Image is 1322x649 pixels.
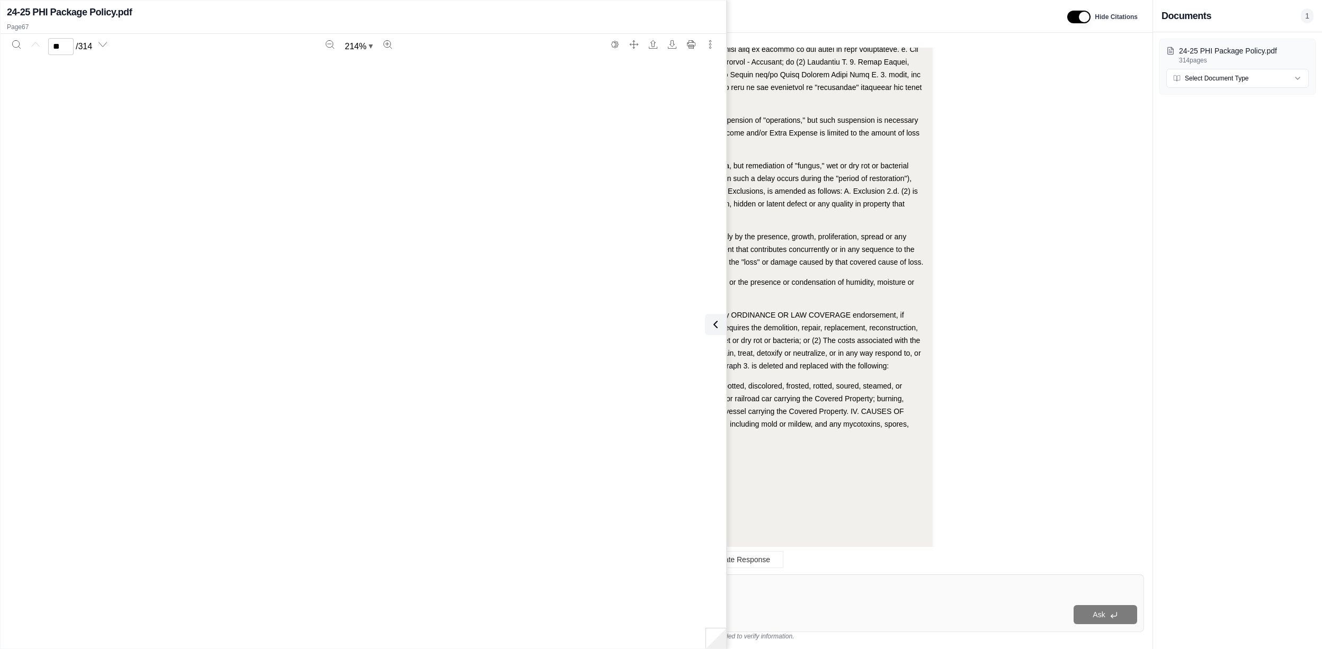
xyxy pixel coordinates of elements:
[1179,46,1309,56] p: 24-25 PHI Package Policy.pdf
[696,555,770,564] span: Regenerate Response
[702,36,719,53] button: More actions
[1093,610,1105,619] span: Ask
[48,38,74,55] input: Enter a page number
[1301,8,1314,23] span: 1
[321,36,338,53] button: Zoom out
[27,36,44,53] button: Previous page
[8,36,25,53] button: Search
[1095,13,1138,21] span: Hide Citations
[7,5,132,20] h2: 24-25 PHI Package Policy.pdf
[626,36,642,53] button: Full screen
[379,36,396,53] button: Zoom in
[345,40,367,53] span: 214 %
[314,632,1144,641] div: *Use references provided to verify information.
[76,40,92,53] span: / 314
[341,38,377,55] button: Zoom document
[1166,46,1309,65] button: 24-25 PHI Package Policy.pdf314pages
[683,36,700,53] button: Print
[674,551,783,568] button: Regenerate Response
[1162,8,1211,23] h3: Documents
[664,36,681,53] button: Download
[94,36,111,53] button: Next page
[7,23,720,31] p: Page 67
[645,36,662,53] button: Open file
[1179,56,1309,65] p: 314 pages
[606,36,623,53] button: Switch to the dark theme
[1074,605,1137,624] button: Ask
